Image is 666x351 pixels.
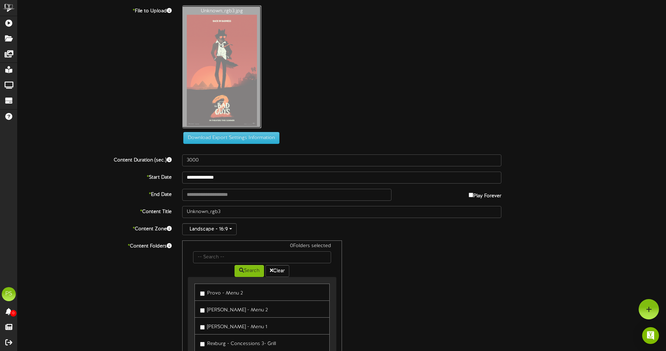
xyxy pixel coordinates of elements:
[188,243,336,251] div: 0 Folders selected
[200,338,276,347] label: Rexburg - Concessions 3- Grill
[12,223,177,233] label: Content Zone
[200,291,205,296] input: Provo - Menu 2
[193,251,331,263] input: -- Search --
[469,189,501,200] label: Play Forever
[12,154,177,164] label: Content Duration (sec.)
[12,206,177,216] label: Content Title
[200,321,267,331] label: [PERSON_NAME] - Menu 1
[180,135,279,140] a: Download Export Settings Information
[200,308,205,313] input: [PERSON_NAME] - Menu 2
[12,189,177,198] label: End Date
[642,327,659,344] div: Open Intercom Messenger
[10,310,17,317] span: 0
[182,223,237,235] button: Landscape - 16:9
[200,304,268,314] label: [PERSON_NAME] - Menu 2
[12,240,177,250] label: Content Folders
[235,265,264,277] button: Search
[182,206,501,218] input: Title of this Content
[183,132,279,144] button: Download Export Settings Information
[469,193,473,197] input: Play Forever
[265,265,289,277] button: Clear
[12,172,177,181] label: Start Date
[2,287,16,301] div: PS
[200,287,243,297] label: Provo - Menu 2
[200,325,205,330] input: [PERSON_NAME] - Menu 1
[12,5,177,15] label: File to Upload
[200,342,205,346] input: Rexburg - Concessions 3- Grill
